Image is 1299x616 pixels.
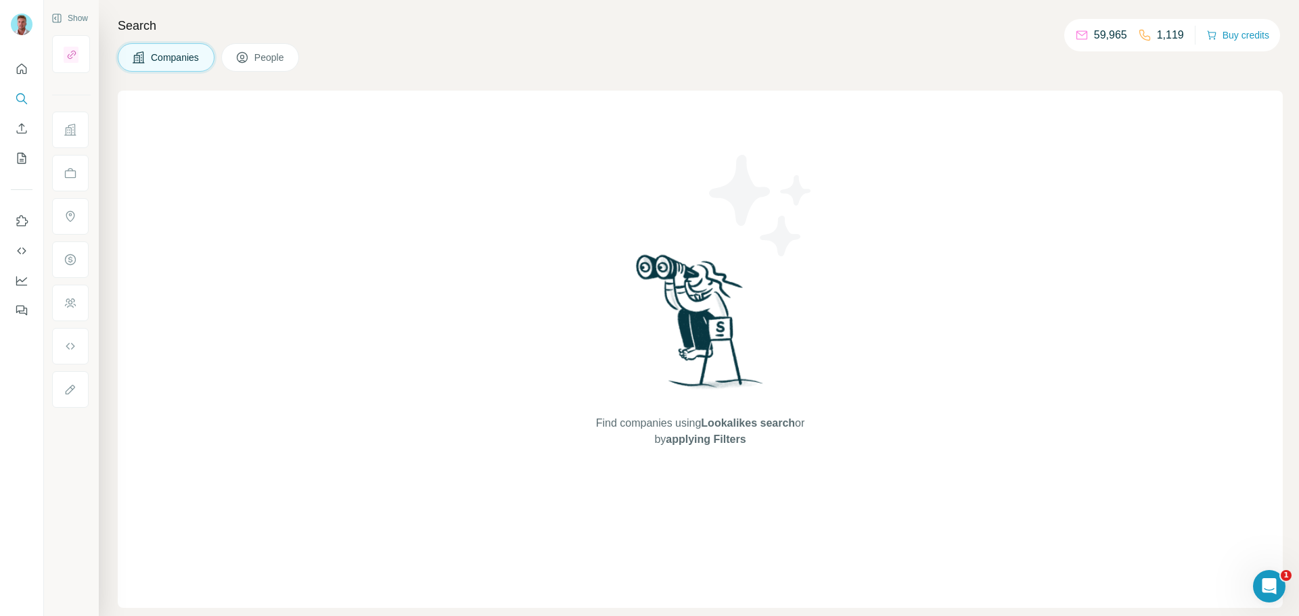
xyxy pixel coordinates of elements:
img: Surfe Illustration - Stars [700,145,822,266]
p: 1,119 [1157,27,1184,43]
iframe: Intercom live chat [1253,570,1285,602]
button: Enrich CSV [11,116,32,141]
img: Avatar [11,14,32,35]
button: Use Surfe API [11,239,32,263]
button: Search [11,87,32,111]
button: Dashboard [11,268,32,293]
span: Companies [151,51,200,64]
p: 59,965 [1094,27,1127,43]
button: Feedback [11,298,32,323]
span: People [254,51,286,64]
span: Find companies using or by [592,415,808,448]
button: Buy credits [1206,26,1269,45]
button: My lists [11,146,32,170]
button: Show [42,8,97,28]
span: Lookalikes search [701,417,795,429]
img: Surfe Illustration - Woman searching with binoculars [630,251,771,402]
button: Use Surfe on LinkedIn [11,209,32,233]
button: Quick start [11,57,32,81]
h4: Search [118,16,1283,35]
span: applying Filters [666,433,746,445]
span: 1 [1281,570,1292,581]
